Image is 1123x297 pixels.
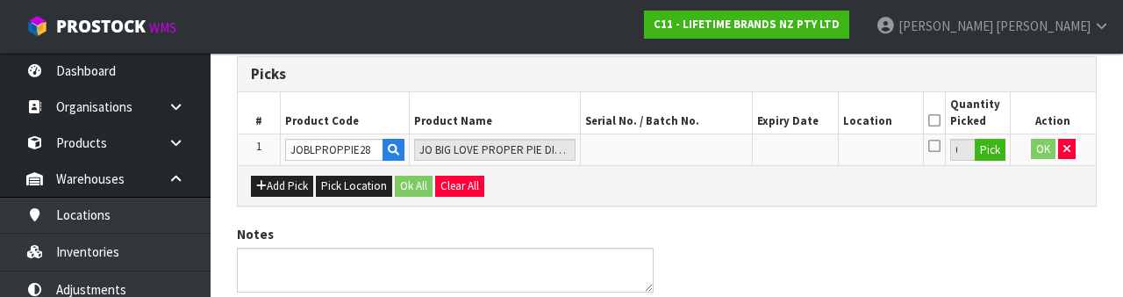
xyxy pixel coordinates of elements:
[149,19,176,36] small: WMS
[996,18,1091,34] span: [PERSON_NAME]
[251,66,1083,83] h3: Picks
[1010,92,1096,134] th: Action
[1031,139,1055,160] button: OK
[316,176,392,197] button: Pick Location
[26,15,48,37] img: cube-alt.png
[409,92,580,134] th: Product Name
[898,18,993,34] span: [PERSON_NAME]
[237,225,274,243] label: Notes
[281,92,410,134] th: Product Code
[975,139,1005,162] button: Pick
[56,15,146,38] span: ProStock
[838,92,924,134] th: Location
[581,92,752,134] th: Serial No. / Batch No.
[435,176,484,197] button: Clear All
[285,139,383,161] input: Code
[395,176,433,197] button: Ok All
[251,176,313,197] button: Add Pick
[414,139,576,161] input: Name
[256,139,261,154] span: 1
[654,17,840,32] strong: C11 - LIFETIME BRANDS NZ PTY LTD
[752,92,838,134] th: Expiry Date
[946,92,1010,134] th: Quantity Picked
[644,11,849,39] a: C11 - LIFETIME BRANDS NZ PTY LTD
[238,92,281,134] th: #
